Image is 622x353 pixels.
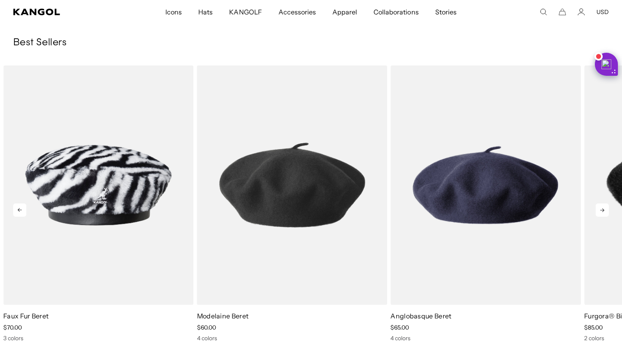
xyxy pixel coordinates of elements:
[390,324,409,331] span: $65.00
[390,312,451,320] a: Anglobasque Beret
[390,334,581,342] div: 4 colors
[3,65,194,305] img: Faux Fur Beret
[3,312,49,320] a: Faux Fur Beret
[584,324,603,331] span: $85.00
[13,37,609,49] h3: Best Sellers
[197,334,388,342] div: 4 colors
[197,312,249,320] a: Modelaine Beret
[540,8,547,16] summary: Search here
[3,324,22,331] span: $70.00
[578,8,585,16] a: Account
[390,65,581,305] img: Anglobasque Beret
[13,9,109,15] a: Kangol
[194,65,388,342] div: 6 of 9
[387,65,581,342] div: 7 of 9
[596,8,609,16] button: USD
[197,65,388,305] img: Modelaine Beret
[197,324,216,331] span: $60.00
[3,334,194,342] div: 3 colors
[559,8,566,16] button: Cart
